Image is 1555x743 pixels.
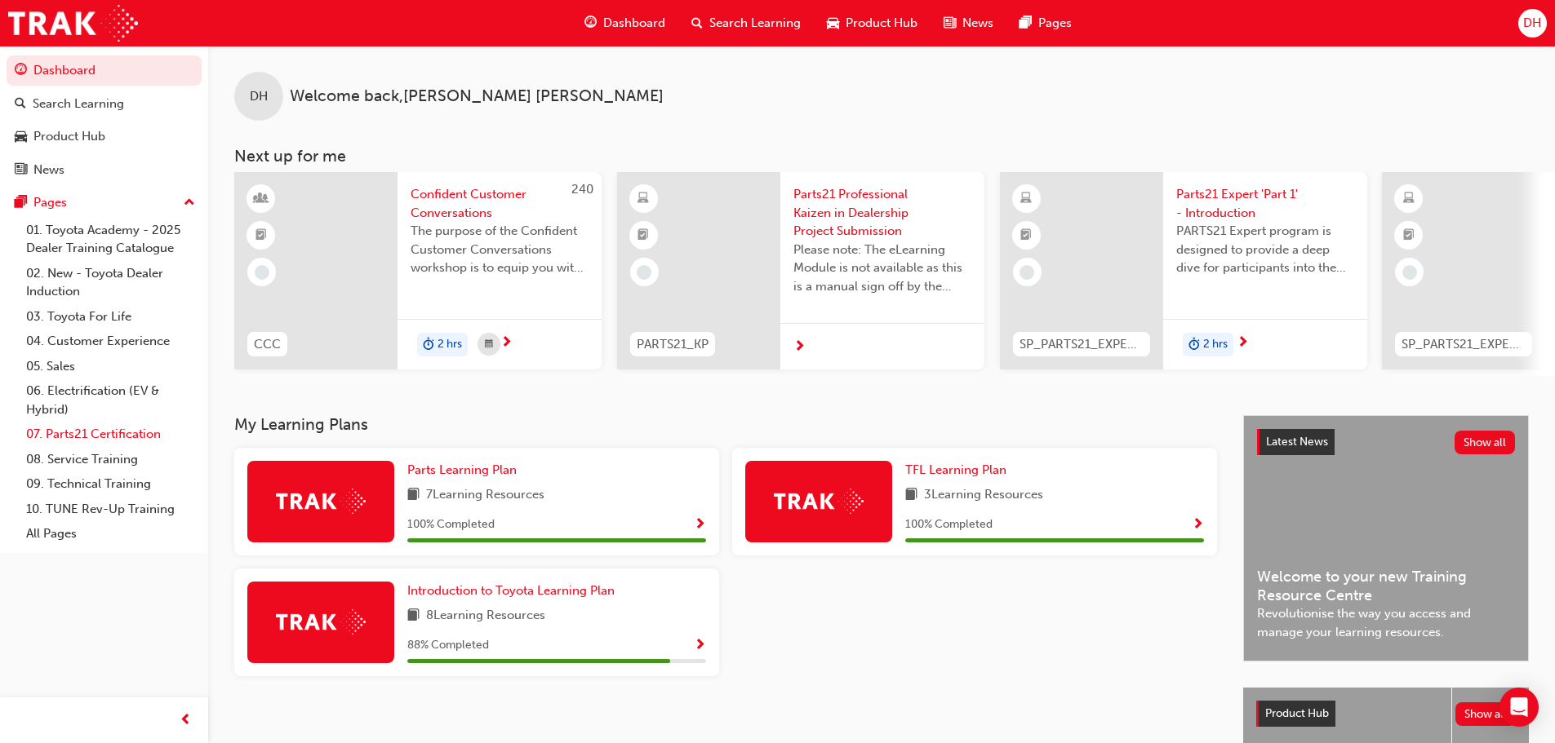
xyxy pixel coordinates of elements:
[1403,188,1415,210] span: learningResourceType_ELEARNING-icon
[20,447,202,472] a: 08. Service Training
[184,192,195,214] span: up-icon
[1402,265,1417,280] span: learningRecordVerb_NONE-icon
[438,335,462,354] span: 2 hrs
[255,265,269,280] span: learningRecordVerb_NONE-icon
[255,225,267,246] span: booktick-icon
[905,515,993,534] span: 100 % Completed
[1243,415,1529,661] a: Latest NewsShow allWelcome to your new Training Resource CentreRevolutionise the way you access a...
[276,609,366,635] img: Trak
[584,13,597,33] span: guage-icon
[931,7,1006,40] a: news-iconNews
[846,14,917,33] span: Product Hub
[411,185,589,222] span: Confident Customer Conversations
[407,606,420,626] span: book-icon
[571,7,678,40] a: guage-iconDashboard
[7,188,202,218] button: Pages
[15,97,26,112] span: search-icon
[709,14,801,33] span: Search Learning
[1006,7,1085,40] a: pages-iconPages
[1257,568,1515,604] span: Welcome to your new Training Resource Centre
[180,710,192,731] span: prev-icon
[1192,515,1204,535] button: Show Progress
[1020,225,1032,246] span: booktick-icon
[7,122,202,152] a: Product Hub
[1000,172,1367,369] a: SP_PARTS21_EXPERTP1_1223_ELParts21 Expert 'Part 1' - IntroductionPARTS21 Expert program is design...
[20,422,202,447] a: 07. Parts21 Certification
[1176,222,1354,277] span: PARTS21 Expert program is designed to provide a deep dive for participants into the framework and...
[33,193,67,212] div: Pages
[638,225,649,246] span: booktick-icon
[7,89,202,119] a: Search Learning
[1188,334,1200,356] span: duration-icon
[814,7,931,40] a: car-iconProduct Hub
[793,241,971,296] span: Please note: The eLearning Module is not available as this is a manual sign off by the Dealer Pro...
[15,64,27,78] span: guage-icon
[1020,335,1144,354] span: SP_PARTS21_EXPERTP1_1223_EL
[1523,14,1541,33] span: DH
[1455,702,1517,726] button: Show all
[1499,688,1539,727] div: Open Intercom Messenger
[33,95,124,113] div: Search Learning
[411,222,589,277] span: The purpose of the Confident Customer Conversations workshop is to equip you with tools to commun...
[7,55,202,86] a: Dashboard
[254,335,281,354] span: CCC
[691,13,703,33] span: search-icon
[208,147,1555,166] h3: Next up for me
[20,304,202,329] a: 03. Toyota For Life
[1020,265,1034,280] span: learningRecordVerb_NONE-icon
[603,14,665,33] span: Dashboard
[617,172,984,369] a: PARTS21_KPParts21 Professional Kaizen in Dealership Project SubmissionPlease note: The eLearning ...
[407,485,420,506] span: book-icon
[290,87,664,106] span: Welcome back , [PERSON_NAME] [PERSON_NAME]
[1176,185,1354,222] span: Parts21 Expert 'Part 1' - Introduction
[20,521,202,546] a: All Pages
[1403,225,1415,246] span: booktick-icon
[426,606,545,626] span: 8 Learning Resources
[407,583,615,598] span: Introduction to Toyota Learning Plan
[827,13,839,33] span: car-icon
[905,461,1013,480] a: TFL Learning Plan
[638,188,649,210] span: learningResourceType_ELEARNING-icon
[694,635,706,656] button: Show Progress
[407,515,495,534] span: 100 % Completed
[774,489,864,514] img: Trak
[637,265,651,280] span: learningRecordVerb_NONE-icon
[8,5,138,42] img: Trak
[1266,435,1328,449] span: Latest News
[694,515,706,535] button: Show Progress
[1518,9,1547,38] button: DH
[571,182,593,197] span: 240
[20,378,202,422] a: 06. Electrification (EV & Hybrid)
[20,218,202,261] a: 01. Toyota Academy - 2025 Dealer Training Catalogue
[426,485,544,506] span: 7 Learning Resources
[423,334,434,356] span: duration-icon
[15,196,27,210] span: pages-icon
[20,329,202,354] a: 04. Customer Experience
[20,471,202,497] a: 09. Technical Training
[7,155,202,185] a: News
[1020,13,1032,33] span: pages-icon
[793,340,806,355] span: next-icon
[1020,188,1032,210] span: learningResourceType_ELEARNING-icon
[905,462,1006,477] span: TFL Learning Plan
[407,636,489,655] span: 88 % Completed
[1455,431,1516,454] button: Show all
[7,52,202,188] button: DashboardSearch LearningProduct HubNews
[250,87,268,106] span: DH
[962,14,993,33] span: News
[793,185,971,241] span: Parts21 Professional Kaizen in Dealership Project Submission
[905,485,917,506] span: book-icon
[15,163,27,178] span: news-icon
[1192,518,1204,533] span: Show Progress
[694,639,706,653] span: Show Progress
[1256,701,1516,727] a: Product HubShow all
[15,130,27,144] span: car-icon
[678,7,814,40] a: search-iconSearch Learning
[407,582,621,600] a: Introduction to Toyota Learning Plan
[1203,335,1228,354] span: 2 hrs
[1038,14,1072,33] span: Pages
[276,489,366,514] img: Trak
[234,172,602,369] a: 240CCCConfident Customer ConversationsThe purpose of the Confident Customer Conversations worksho...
